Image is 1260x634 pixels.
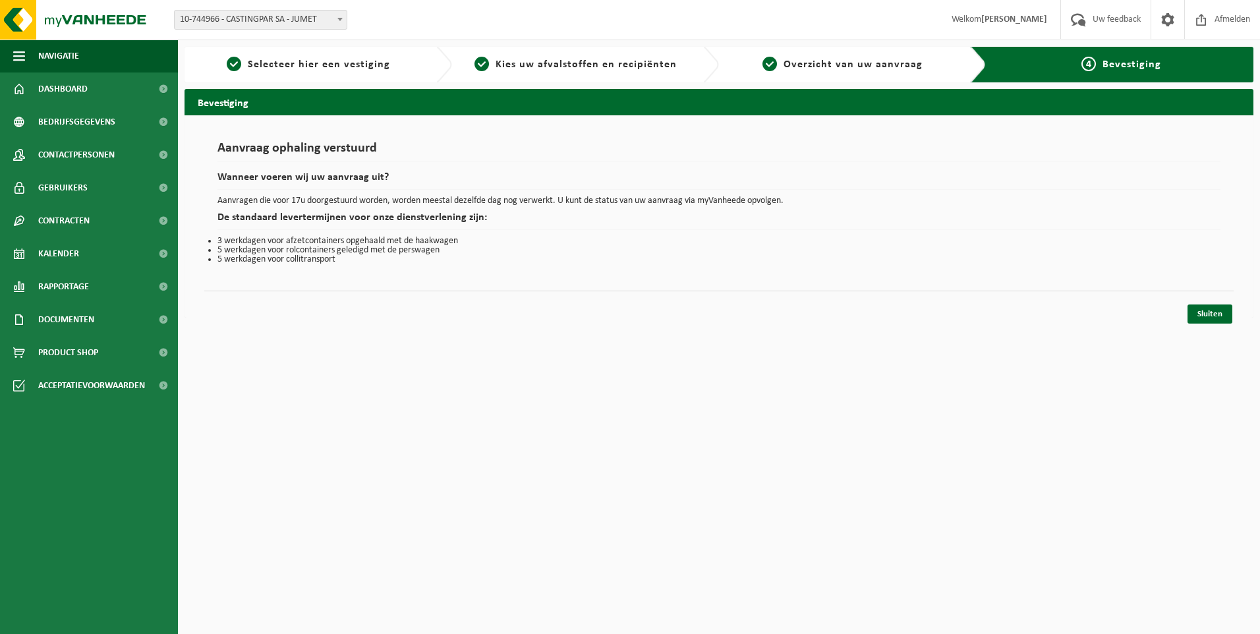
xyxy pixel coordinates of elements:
[981,14,1047,24] strong: [PERSON_NAME]
[227,57,241,71] span: 1
[38,72,88,105] span: Dashboard
[217,172,1220,190] h2: Wanneer voeren wij uw aanvraag uit?
[217,142,1220,162] h1: Aanvraag ophaling verstuurd
[248,59,390,70] span: Selecteer hier een vestiging
[217,196,1220,206] p: Aanvragen die voor 17u doorgestuurd worden, worden meestal dezelfde dag nog verwerkt. U kunt de s...
[496,59,677,70] span: Kies uw afvalstoffen en recipiënten
[217,212,1220,230] h2: De standaard levertermijnen voor onze dienstverlening zijn:
[38,171,88,204] span: Gebruikers
[191,57,426,72] a: 1Selecteer hier een vestiging
[38,237,79,270] span: Kalender
[38,369,145,402] span: Acceptatievoorwaarden
[784,59,923,70] span: Overzicht van uw aanvraag
[1081,57,1096,71] span: 4
[38,204,90,237] span: Contracten
[38,303,94,336] span: Documenten
[38,270,89,303] span: Rapportage
[38,40,79,72] span: Navigatie
[174,10,347,30] span: 10-744966 - CASTINGPAR SA - JUMET
[217,237,1220,246] li: 3 werkdagen voor afzetcontainers opgehaald met de haakwagen
[459,57,693,72] a: 2Kies uw afvalstoffen en recipiënten
[185,89,1253,115] h2: Bevestiging
[175,11,347,29] span: 10-744966 - CASTINGPAR SA - JUMET
[38,105,115,138] span: Bedrijfsgegevens
[1102,59,1161,70] span: Bevestiging
[217,255,1220,264] li: 5 werkdagen voor collitransport
[726,57,960,72] a: 3Overzicht van uw aanvraag
[38,336,98,369] span: Product Shop
[762,57,777,71] span: 3
[217,246,1220,255] li: 5 werkdagen voor rolcontainers geledigd met de perswagen
[474,57,489,71] span: 2
[1188,304,1232,324] a: Sluiten
[38,138,115,171] span: Contactpersonen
